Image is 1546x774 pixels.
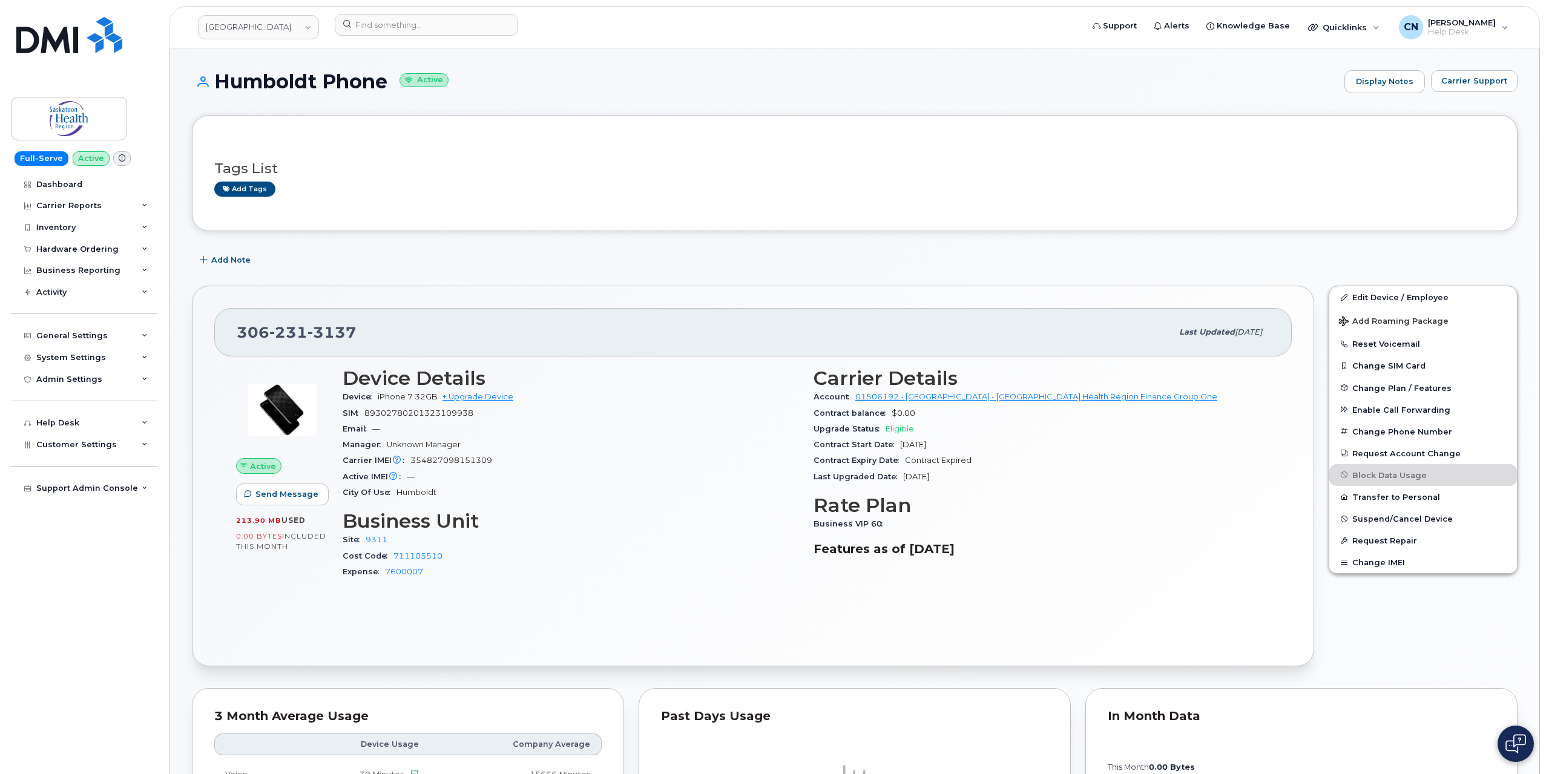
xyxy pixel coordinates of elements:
[343,367,799,389] h3: Device Details
[250,461,276,472] span: Active
[400,73,449,87] small: Active
[1339,316,1449,328] span: Add Roaming Package
[214,161,1495,176] h3: Tags List
[1329,399,1517,421] button: Enable Call Forwarding
[1329,308,1517,333] button: Add Roaming Package
[237,323,357,341] span: 306
[814,542,1270,556] h3: Features as of [DATE]
[343,535,366,544] span: Site
[1235,327,1262,336] span: [DATE]
[343,440,387,449] span: Manager
[343,567,385,576] span: Expense
[1344,70,1425,93] a: Display Notes
[308,323,357,341] span: 3137
[814,392,855,401] span: Account
[364,408,473,418] span: 89302780201323109938
[814,494,1270,516] h3: Rate Plan
[1329,286,1517,308] a: Edit Device / Employee
[387,440,461,449] span: Unknown Manager
[393,551,442,560] a: 711105510
[1352,405,1450,414] span: Enable Call Forwarding
[343,408,364,418] span: SIM
[855,392,1217,401] a: 01506192 - [GEOGRAPHIC_DATA] - [GEOGRAPHIC_DATA] Health Region Finance Group One
[1329,486,1517,508] button: Transfer to Personal
[255,488,318,500] span: Send Message
[661,710,1048,723] div: Past Days Usage
[343,510,799,532] h3: Business Unit
[343,424,372,433] span: Email
[1441,75,1507,87] span: Carrier Support
[886,424,914,433] span: Eligible
[269,323,308,341] span: 231
[814,440,900,449] span: Contract Start Date
[396,488,436,497] span: Humboldt
[814,367,1270,389] h3: Carrier Details
[236,484,329,505] button: Send Message
[343,472,407,481] span: Active IMEI
[814,519,889,528] span: Business VIP 60
[343,456,410,465] span: Carrier IMEI
[236,532,282,540] span: 0.00 Bytes
[1108,710,1495,723] div: In Month Data
[378,392,438,401] span: iPhone 7 32GB
[814,456,905,465] span: Contract Expiry Date
[343,392,378,401] span: Device
[442,392,513,401] a: + Upgrade Device
[814,424,886,433] span: Upgrade Status
[281,516,306,525] span: used
[1107,763,1195,772] text: this month
[430,733,602,755] th: Company Average
[343,488,396,497] span: City Of Use
[1505,734,1526,753] img: Open chat
[892,408,915,418] span: $0.00
[214,710,602,723] div: 3 Month Average Usage
[211,254,251,266] span: Add Note
[1329,421,1517,442] button: Change Phone Number
[343,551,393,560] span: Cost Code
[214,182,275,197] a: Add tags
[1179,327,1235,336] span: Last updated
[1329,442,1517,464] button: Request Account Change
[192,249,261,271] button: Add Note
[246,373,318,446] img: image20231002-4137094-1b05r3v.jpeg
[1329,355,1517,376] button: Change SIM Card
[814,472,903,481] span: Last Upgraded Date
[905,456,972,465] span: Contract Expired
[1329,333,1517,355] button: Reset Voicemail
[407,472,415,481] span: —
[291,733,430,755] th: Device Usage
[1352,514,1453,523] span: Suspend/Cancel Device
[1329,530,1517,551] button: Request Repair
[903,472,929,481] span: [DATE]
[410,456,492,465] span: 354827098151309
[236,516,281,525] span: 213.90 MB
[1149,763,1195,772] tspan: 0.00 Bytes
[372,424,380,433] span: —
[1431,70,1518,92] button: Carrier Support
[814,408,892,418] span: Contract balance
[192,71,1338,92] h1: Humboldt Phone
[1352,383,1452,392] span: Change Plan / Features
[385,567,423,576] a: 7600007
[1329,464,1517,486] button: Block Data Usage
[366,535,387,544] a: 9311
[1329,377,1517,399] button: Change Plan / Features
[1329,551,1517,573] button: Change IMEI
[900,440,926,449] span: [DATE]
[1329,508,1517,530] button: Suspend/Cancel Device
